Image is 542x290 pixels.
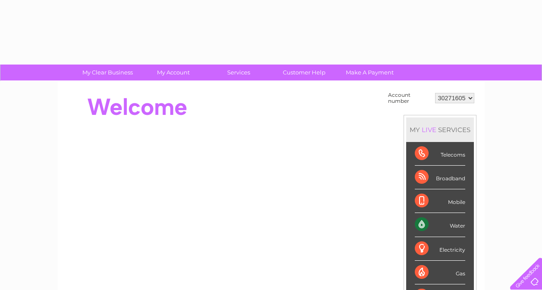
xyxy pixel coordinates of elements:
[72,65,143,80] a: My Clear Business
[415,166,465,189] div: Broadband
[415,237,465,261] div: Electricity
[203,65,274,80] a: Services
[386,90,433,106] td: Account number
[406,117,474,142] div: MY SERVICES
[138,65,209,80] a: My Account
[415,261,465,284] div: Gas
[420,126,438,134] div: LIVE
[269,65,340,80] a: Customer Help
[334,65,405,80] a: Make A Payment
[415,213,465,237] div: Water
[415,142,465,166] div: Telecoms
[415,189,465,213] div: Mobile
